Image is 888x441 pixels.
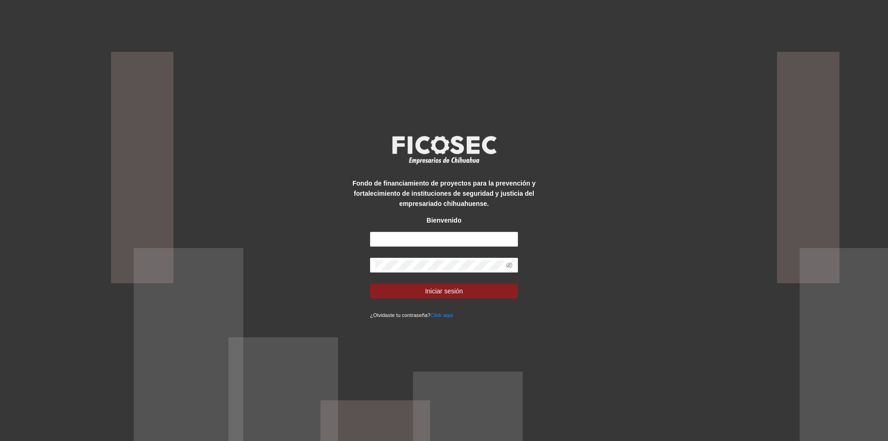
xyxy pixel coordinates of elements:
[370,312,453,318] small: ¿Olvidaste tu contraseña?
[506,262,512,268] span: eye-invisible
[426,217,461,224] strong: Bienvenido
[352,180,536,207] strong: Fondo de financiamiento de proyectos para la prevención y fortalecimiento de instituciones de seg...
[431,312,453,318] a: Click aqui
[386,133,502,167] img: logo
[370,284,518,298] button: Iniciar sesión
[425,286,463,296] span: Iniciar sesión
